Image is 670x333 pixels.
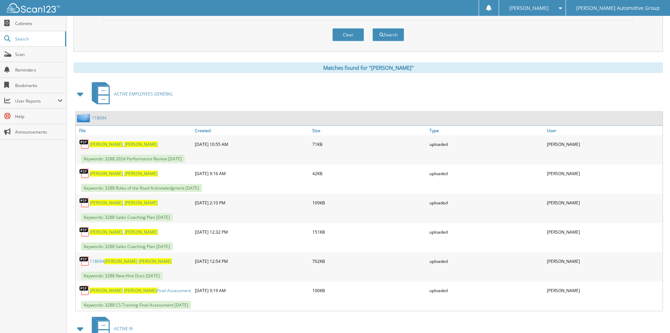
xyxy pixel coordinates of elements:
span: Keywords: 3288 Sales Coaching Plan [DATE] [81,242,173,251]
div: [DATE] 12:32 PM [193,225,311,239]
a: [PERSON_NAME]_[PERSON_NAME] [90,200,158,206]
a: [PERSON_NAME]_[PERSON_NAME] [90,229,158,235]
span: Announcements [15,129,63,135]
div: [PERSON_NAME] [545,166,663,180]
span: Bookmarks [15,82,63,88]
span: Scan [15,51,63,57]
span: [PERSON_NAME] [90,200,123,206]
span: Reminders [15,67,63,73]
a: [PERSON_NAME]_[PERSON_NAME] [90,171,158,177]
span: [PERSON_NAME] [90,288,123,294]
iframe: Chat Widget [635,299,670,333]
div: [DATE] 10:55 AM [193,137,311,151]
span: Cabinets [15,20,63,26]
span: ACTIVE I9 [114,326,133,332]
img: PDF.png [79,227,90,237]
span: Keywords: 3288 2024 Performance Review [DATE] [81,155,185,163]
div: 71KB [311,137,428,151]
img: folder2.png [77,113,92,122]
a: ACTIVE EMPLOYEES GENERAL [88,80,173,108]
div: Matches found for "[PERSON_NAME]" [74,62,663,73]
a: Type [428,126,545,135]
span: [PERSON_NAME] [125,229,158,235]
div: uploaded [428,283,545,297]
div: [PERSON_NAME] [545,283,663,297]
span: Help [15,113,63,119]
button: Search [372,28,404,41]
span: [PERSON_NAME] [104,258,138,264]
div: uploaded [428,166,545,180]
img: PDF.png [79,197,90,208]
span: User Reports [15,98,58,104]
a: Created [193,126,311,135]
div: uploaded [428,254,545,268]
button: Clear [332,28,364,41]
a: 118094[PERSON_NAME] [PERSON_NAME] [90,258,172,264]
img: scan123-logo-white.svg [7,3,60,13]
div: uploaded [428,196,545,210]
img: PDF.png [79,139,90,149]
div: [DATE] 2:10 PM [193,196,311,210]
span: [PERSON_NAME] [125,141,158,147]
img: PDF.png [79,168,90,179]
span: ACTIVE EMPLOYEES GENERAL [114,91,173,97]
span: [PERSON_NAME] [139,258,172,264]
div: [DATE] 9:19 AM [193,283,311,297]
a: [PERSON_NAME]_[PERSON_NAME] [90,141,158,147]
div: 100KB [311,283,428,297]
div: [PERSON_NAME] [545,225,663,239]
span: [PERSON_NAME] Automotive Group [576,6,660,10]
div: [DATE] 12:54 PM [193,254,311,268]
div: [DATE] 9:16 AM [193,166,311,180]
div: [PERSON_NAME] [545,254,663,268]
div: 151KB [311,225,428,239]
div: [PERSON_NAME] [545,137,663,151]
span: [PERSON_NAME] [90,229,123,235]
span: [PERSON_NAME] [124,288,157,294]
a: 118094 [92,115,107,121]
a: [PERSON_NAME] [PERSON_NAME]Final Assessment [90,288,191,294]
div: uploaded [428,225,545,239]
span: Keywords: 3288 Rules of the Road Acknowledgment [DATE] [81,184,202,192]
span: [PERSON_NAME] [509,6,549,10]
span: Search [15,36,62,42]
div: 42KB [311,166,428,180]
span: [PERSON_NAME] [90,171,123,177]
div: [PERSON_NAME] [545,196,663,210]
span: [PERSON_NAME] [90,141,123,147]
span: Keywords: 3288 New Hire Docs [DATE] [81,272,162,280]
div: 109KB [311,196,428,210]
span: [PERSON_NAME] [125,200,158,206]
div: 702KB [311,254,428,268]
span: [PERSON_NAME] [125,171,158,177]
img: PDF.png [79,256,90,266]
a: File [76,126,193,135]
span: Keywords: 3288 Sales Coaching Plan [DATE] [81,213,173,221]
a: Size [311,126,428,135]
span: Keywords: 3288 CS Training Final Assessment [DATE] [81,301,191,309]
a: User [545,126,663,135]
div: uploaded [428,137,545,151]
img: PDF.png [79,285,90,296]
